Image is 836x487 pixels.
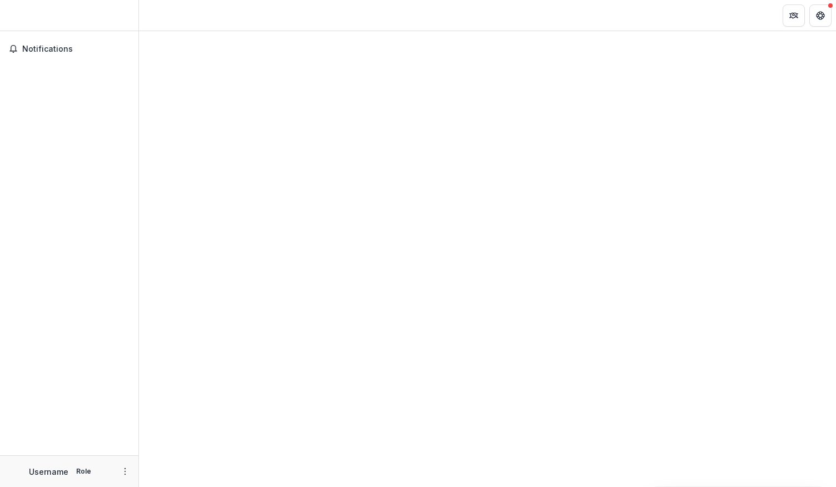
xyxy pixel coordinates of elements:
p: Role [73,466,94,476]
p: Username [29,466,68,478]
button: Notifications [4,40,134,58]
button: Get Help [809,4,832,27]
span: Notifications [22,44,130,54]
button: Partners [783,4,805,27]
button: More [118,465,132,478]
